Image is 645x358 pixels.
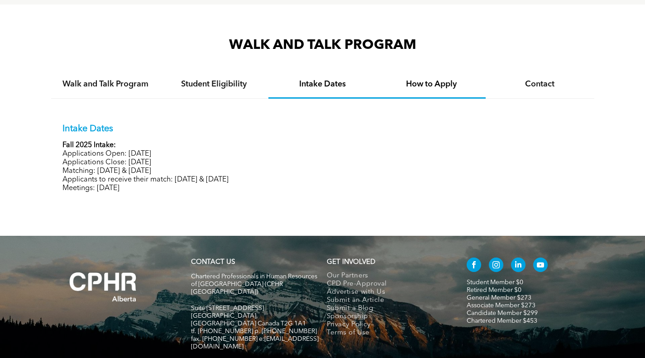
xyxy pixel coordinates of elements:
[327,272,448,280] a: Our Partners
[62,142,116,149] strong: Fall 2025 Intake:
[62,176,583,184] p: Applicants to receive their match: [DATE] & [DATE]
[168,79,260,89] h4: Student Eligibility
[191,305,264,311] span: Suite [STREET_ADDRESS]
[327,313,448,321] a: Sponsorship
[277,79,369,89] h4: Intake Dates
[62,184,583,193] p: Meetings: [DATE]
[385,79,478,89] h4: How to Apply
[327,305,448,313] a: Submit a Blog
[489,258,503,274] a: instagram
[327,259,375,266] span: GET INVOLVED
[191,273,317,295] span: Chartered Professionals in Human Resources of [GEOGRAPHIC_DATA] (CPHR [GEOGRAPHIC_DATA])
[327,288,448,296] a: Advertise with Us
[327,280,448,288] a: CPD Pre-Approval
[494,79,586,89] h4: Contact
[62,150,583,158] p: Applications Open: [DATE]
[467,318,537,324] a: Chartered Member $453
[191,328,317,334] span: tf. [PHONE_NUMBER] p. [PHONE_NUMBER]
[467,310,538,316] a: Candidate Member $299
[62,167,583,176] p: Matching: [DATE] & [DATE]
[62,124,583,134] p: Intake Dates
[191,336,319,350] span: fax. [PHONE_NUMBER] e:[EMAIL_ADDRESS][DOMAIN_NAME]
[511,258,526,274] a: linkedin
[467,279,523,286] a: Student Member $0
[59,79,152,89] h4: Walk and Talk Program
[467,258,481,274] a: facebook
[191,259,235,266] a: CONTACT US
[62,158,583,167] p: Applications Close: [DATE]
[467,295,531,301] a: General Member $273
[327,329,448,337] a: Terms of Use
[533,258,548,274] a: youtube
[191,313,306,327] span: [GEOGRAPHIC_DATA], [GEOGRAPHIC_DATA] Canada T2G 1A1
[327,296,448,305] a: Submit an Article
[467,302,535,309] a: Associate Member $273
[467,287,521,293] a: Retired Member $0
[327,321,448,329] a: Privacy Policy
[229,38,416,52] span: WALK AND TALK PROGRAM
[51,254,155,320] img: A white background with a few lines on it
